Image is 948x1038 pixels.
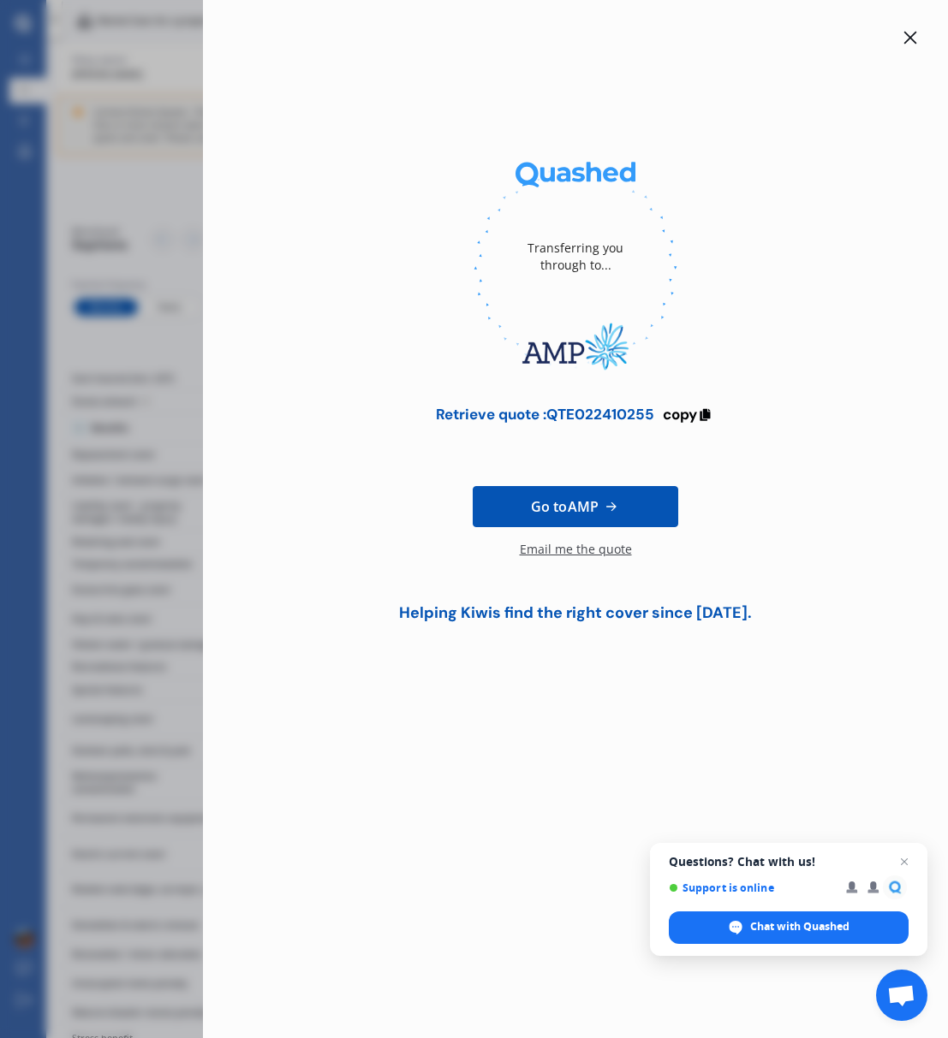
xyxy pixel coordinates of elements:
div: Open chat [876,970,927,1021]
img: AMP.webp [474,308,677,385]
span: Close chat [894,851,915,872]
div: Helping Kiwis find the right cover since [DATE]. [387,604,764,622]
span: Support is online [669,881,834,894]
div: Retrieve quote : QTE022410255 [436,406,654,423]
div: Chat with Quashed [669,911,909,944]
div: Transferring you through to... [507,205,644,308]
span: Questions? Chat with us! [669,855,909,869]
div: Email me the quote [520,541,632,575]
span: Chat with Quashed [750,919,850,934]
span: Go to AMP [531,496,599,517]
span: copy [663,405,697,424]
a: Go toAMP [473,486,678,527]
